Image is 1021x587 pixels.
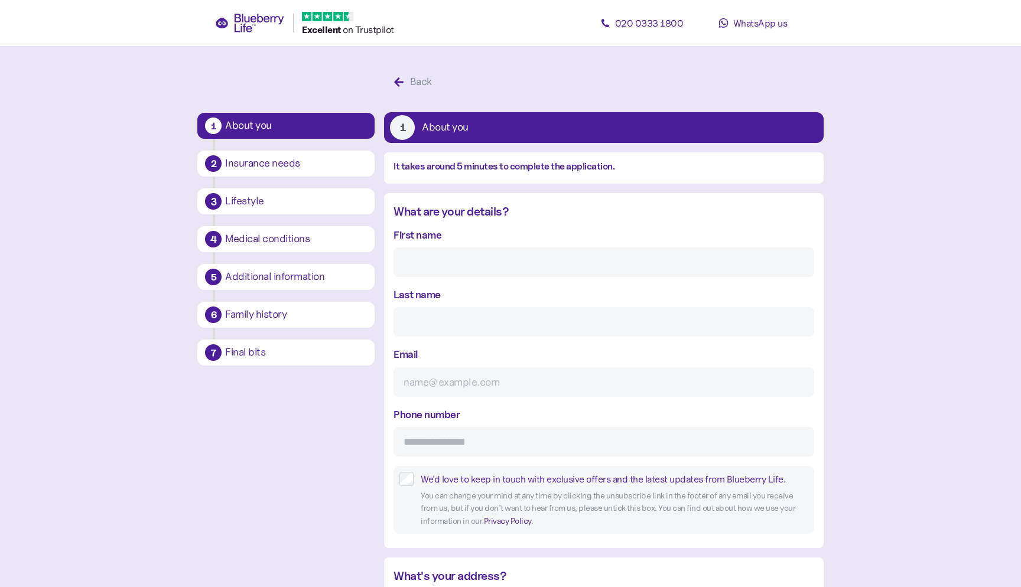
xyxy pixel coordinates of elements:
[394,159,814,174] div: It takes around 5 minutes to complete the application.
[302,24,343,35] span: Excellent ️
[394,406,460,422] label: Phone number
[205,344,222,361] div: 7
[197,151,375,177] button: 2Insurance needs
[343,24,394,35] span: on Trustpilot
[197,113,375,139] button: 1About you
[205,193,222,210] div: 3
[422,122,469,133] div: About you
[197,340,375,366] button: 7Final bits
[205,118,222,134] div: 1
[225,309,367,320] div: Family history
[588,11,695,35] a: 020 0333 1800
[615,17,684,29] span: 020 0333 1800
[390,115,415,140] div: 1
[394,203,814,221] div: What are your details?
[394,227,441,243] label: First name
[700,11,806,35] a: WhatsApp us
[484,516,531,526] a: Privacy Policy
[225,347,367,358] div: Final bits
[421,490,808,528] div: You can change your mind at any time by clicking the unsubscribe link in the footer of any email ...
[205,155,222,172] div: 2
[384,112,823,143] button: 1About you
[225,158,367,169] div: Insurance needs
[197,188,375,214] button: 3Lifestyle
[225,196,367,207] div: Lifestyle
[421,472,808,487] div: We'd love to keep in touch with exclusive offers and the latest updates from Blueberry Life.
[394,567,814,585] div: What's your address?
[197,226,375,252] button: 4Medical conditions
[205,231,222,247] div: 4
[733,17,788,29] span: WhatsApp us
[225,272,367,282] div: Additional information
[394,367,814,397] input: name@example.com
[394,286,441,302] label: Last name
[197,302,375,328] button: 6Family history
[205,269,222,285] div: 5
[410,74,432,90] div: Back
[394,346,418,362] label: Email
[197,264,375,290] button: 5Additional information
[225,120,367,131] div: About you
[384,70,445,94] button: Back
[205,306,222,323] div: 6
[225,234,367,244] div: Medical conditions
